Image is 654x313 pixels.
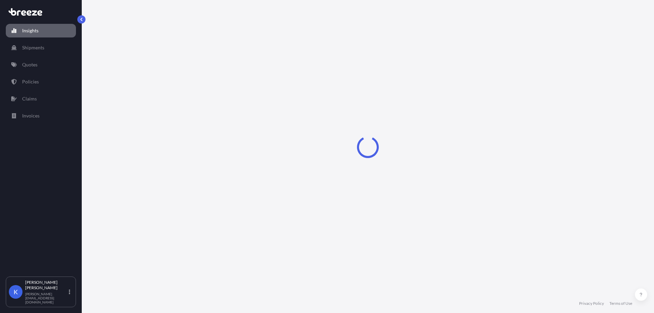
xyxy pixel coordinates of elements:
[6,58,76,72] a: Quotes
[22,61,37,68] p: Quotes
[6,109,76,123] a: Invoices
[579,301,604,306] a: Privacy Policy
[25,292,67,304] p: [PERSON_NAME][EMAIL_ADDRESS][DOMAIN_NAME]
[22,27,38,34] p: Insights
[22,95,37,102] p: Claims
[6,24,76,37] a: Insights
[6,92,76,106] a: Claims
[22,78,39,85] p: Policies
[22,112,40,119] p: Invoices
[609,301,632,306] a: Terms of Use
[6,75,76,89] a: Policies
[14,288,18,295] span: K
[25,280,67,291] p: [PERSON_NAME] [PERSON_NAME]
[6,41,76,54] a: Shipments
[22,44,44,51] p: Shipments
